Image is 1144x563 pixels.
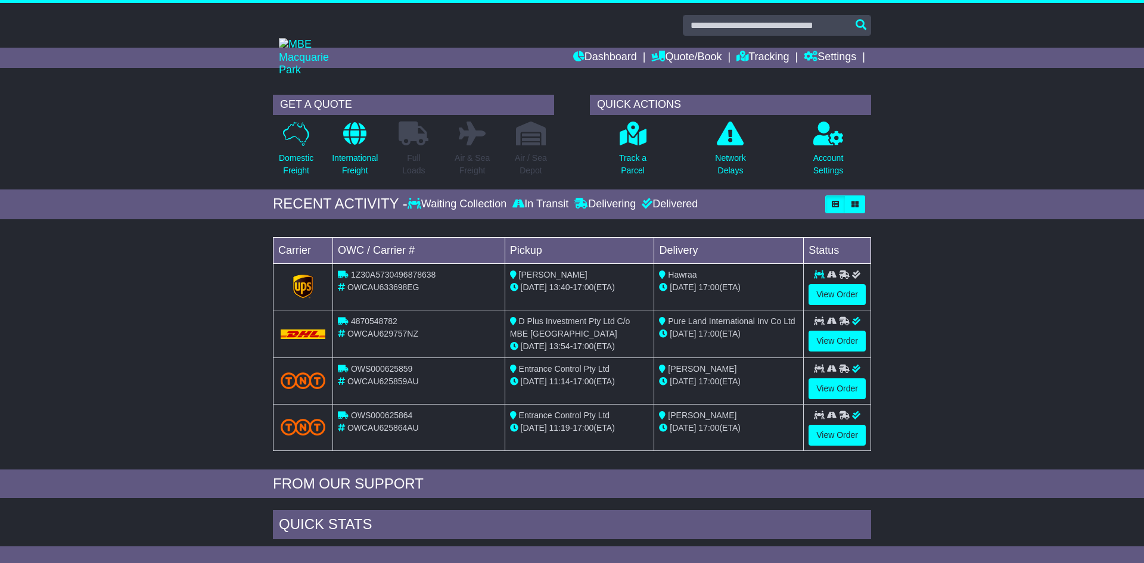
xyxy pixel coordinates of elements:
div: RECENT ACTIVITY - [273,195,408,213]
img: GetCarrierServiceLogo [293,275,313,298]
p: International Freight [332,152,378,177]
span: [DATE] [521,377,547,386]
span: [PERSON_NAME] [668,364,736,374]
td: Carrier [273,237,333,263]
div: - (ETA) [510,281,649,294]
td: Pickup [505,237,654,263]
div: (ETA) [659,375,798,388]
span: 4870548782 [351,316,397,326]
div: - (ETA) [510,422,649,434]
div: (ETA) [659,328,798,340]
span: Hawraa [668,270,697,279]
a: NetworkDelays [714,121,746,183]
div: - (ETA) [510,375,649,388]
span: 17:00 [698,377,719,386]
span: 17:00 [573,341,593,351]
div: Waiting Collection [408,198,509,211]
div: Quick Stats [273,510,871,542]
p: Track a Parcel [619,152,646,177]
a: Tracking [736,48,789,68]
span: [DATE] [521,282,547,292]
div: (ETA) [659,422,798,434]
img: TNT_Domestic.png [281,372,325,388]
div: Delivered [639,198,698,211]
p: Air & Sea Freight [455,152,490,177]
span: Pure Land International Inv Co Ltd [668,316,795,326]
a: View Order [809,378,866,399]
span: 17:00 [573,282,593,292]
img: TNT_Domestic.png [281,419,325,435]
span: 11:19 [549,423,570,433]
span: [DATE] [521,341,547,351]
p: Network Delays [715,152,745,177]
a: Quote/Book [651,48,722,68]
div: QUICK ACTIONS [590,95,871,115]
span: [DATE] [670,329,696,338]
span: [PERSON_NAME] [668,410,736,420]
a: Track aParcel [618,121,647,183]
td: Status [804,237,871,263]
span: OWS000625864 [351,410,413,420]
span: [PERSON_NAME] [519,270,587,279]
a: InternationalFreight [331,121,378,183]
span: OWS000625859 [351,364,413,374]
span: 17:00 [573,423,593,433]
img: DHL.png [281,329,325,339]
p: Air / Sea Depot [515,152,547,177]
span: Entrance Control Pty Ltd [519,364,610,374]
p: Full Loads [399,152,428,177]
span: Entrance Control Pty Ltd [519,410,610,420]
div: GET A QUOTE [273,95,554,115]
span: [DATE] [670,423,696,433]
div: In Transit [509,198,571,211]
div: FROM OUR SUPPORT [273,475,871,493]
div: Delivering [571,198,639,211]
span: 17:00 [573,377,593,386]
a: View Order [809,331,866,352]
span: OWCAU625859AU [347,377,419,386]
span: OWCAU633698EG [347,282,419,292]
span: 13:54 [549,341,570,351]
span: [DATE] [521,423,547,433]
span: [DATE] [670,377,696,386]
p: Account Settings [813,152,844,177]
td: Delivery [654,237,804,263]
a: View Order [809,284,866,305]
span: 17:00 [698,329,719,338]
span: 17:00 [698,282,719,292]
a: Dashboard [573,48,637,68]
a: Settings [804,48,856,68]
img: MBE Macquarie Park [279,38,350,77]
div: (ETA) [659,281,798,294]
span: 1Z30A5730496878638 [351,270,436,279]
span: 13:40 [549,282,570,292]
a: DomesticFreight [278,121,314,183]
p: Domestic Freight [279,152,313,177]
span: D Plus Investment Pty Ltd C/o MBE [GEOGRAPHIC_DATA] [510,316,630,338]
td: OWC / Carrier # [333,237,505,263]
div: - (ETA) [510,340,649,353]
span: 17:00 [698,423,719,433]
a: View Order [809,425,866,446]
span: OWCAU625864AU [347,423,419,433]
span: 11:14 [549,377,570,386]
a: AccountSettings [813,121,844,183]
span: OWCAU629757NZ [347,329,418,338]
span: [DATE] [670,282,696,292]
